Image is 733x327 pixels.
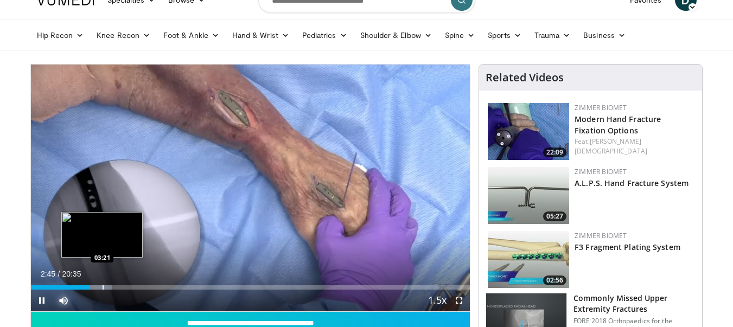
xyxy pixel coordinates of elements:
a: Trauma [528,24,577,46]
button: Playback Rate [426,290,448,311]
h3: Commonly Missed Upper Extremity Fractures [573,293,696,315]
a: Zimmer Biomet [575,167,627,176]
span: 02:56 [543,275,566,285]
img: b5cc856f-1004-4fa0-87de-2d42fccf0df2.150x105_q85_crop-smart_upscale.jpg [488,231,569,288]
a: Zimmer Biomet [575,103,627,112]
button: Fullscreen [448,290,470,311]
img: image.jpeg [61,212,143,258]
span: 22:09 [543,148,566,157]
a: A.L.P.S. Hand Fracture System [575,178,689,188]
a: Shoulder & Elbow [354,24,438,46]
span: / [58,270,60,278]
a: Business [577,24,632,46]
button: Mute [53,290,74,311]
a: Hand & Wrist [226,24,296,46]
a: [PERSON_NAME][DEMOGRAPHIC_DATA] [575,137,647,156]
a: 22:09 [488,103,569,160]
a: Modern Hand Fracture Fixation Options [575,114,661,136]
a: Sports [481,24,528,46]
img: eWNh-8akTAF2kj8X4xMDoxOjA4MTsiGN.150x105_q85_crop-smart_upscale.jpg [488,167,569,224]
a: Knee Recon [90,24,157,46]
div: Feat. [575,137,693,156]
img: a7c4ef62-ac1a-4fd2-a48e-c94bbf3955ef.150x105_q85_crop-smart_upscale.jpg [488,103,569,160]
h4: Related Videos [486,71,564,84]
span: 20:35 [62,270,81,278]
a: Foot & Ankle [157,24,226,46]
a: 05:27 [488,167,569,224]
button: Pause [31,290,53,311]
a: Spine [438,24,481,46]
a: Hip Recon [30,24,91,46]
a: Zimmer Biomet [575,231,627,240]
a: Pediatrics [296,24,354,46]
a: 02:56 [488,231,569,288]
a: F3 Fragment Plating System [575,242,680,252]
span: 2:45 [41,270,55,278]
div: Progress Bar [31,285,470,290]
span: 05:27 [543,211,566,221]
video-js: Video Player [31,65,470,312]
